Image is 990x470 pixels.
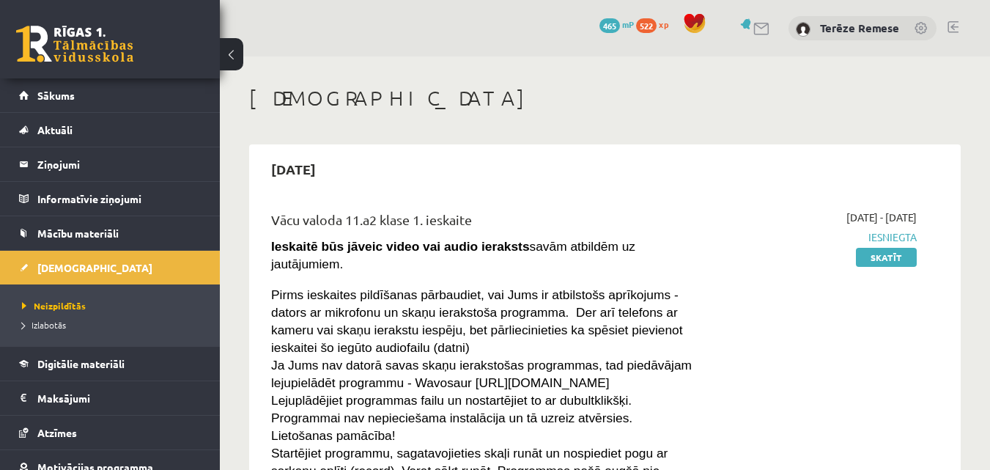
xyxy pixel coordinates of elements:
[19,113,202,147] a: Aktuāli
[19,147,202,181] a: Ziņojumi
[22,319,66,331] span: Izlabotās
[271,210,694,237] div: Vācu valoda 11.a2 klase 1. ieskaite
[846,210,917,225] span: [DATE] - [DATE]
[37,182,202,216] legend: Informatīvie ziņojumi
[271,393,632,425] span: Lejuplādējiet programmas failu un nostartējiet to ar dubultklikšķi. Programmai nav nepieciešama i...
[256,152,330,186] h2: [DATE]
[796,22,810,37] img: Terēze Remese
[599,18,634,30] a: 465 mP
[22,300,86,312] span: Neizpildītās
[19,416,202,449] a: Atzīmes
[37,381,202,415] legend: Maksājumi
[659,18,668,30] span: xp
[636,18,676,30] a: 522 xp
[820,21,899,35] a: Terēze Remese
[37,147,202,181] legend: Ziņojumi
[19,182,202,216] a: Informatīvie ziņojumi
[622,18,634,30] span: mP
[599,18,620,33] span: 465
[19,381,202,415] a: Maksājumi
[37,227,119,240] span: Mācību materiāli
[249,86,961,111] h1: [DEMOGRAPHIC_DATA]
[37,357,125,370] span: Digitālie materiāli
[37,123,73,136] span: Aktuāli
[16,26,133,62] a: Rīgas 1. Tālmācības vidusskola
[716,230,917,245] span: Iesniegta
[19,347,202,381] a: Digitālie materiāli
[37,89,75,102] span: Sākums
[271,428,396,443] span: Lietošanas pamācība!
[271,239,635,271] span: savām atbildēm uz jautājumiem.
[271,287,683,355] span: Pirms ieskaites pildīšanas pārbaudiet, vai Jums ir atbilstošs aprīkojums - dators ar mikrofonu un...
[37,426,77,439] span: Atzīmes
[271,358,692,390] span: Ja Jums nav datorā savas skaņu ierakstošas programmas, tad piedāvājam lejupielādēt programmu - Wa...
[271,239,530,254] strong: Ieskaitē būs jāveic video vai audio ieraksts
[856,248,917,267] a: Skatīt
[636,18,657,33] span: 522
[19,216,202,250] a: Mācību materiāli
[37,261,152,274] span: [DEMOGRAPHIC_DATA]
[19,78,202,112] a: Sākums
[22,318,205,331] a: Izlabotās
[19,251,202,284] a: [DEMOGRAPHIC_DATA]
[22,299,205,312] a: Neizpildītās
